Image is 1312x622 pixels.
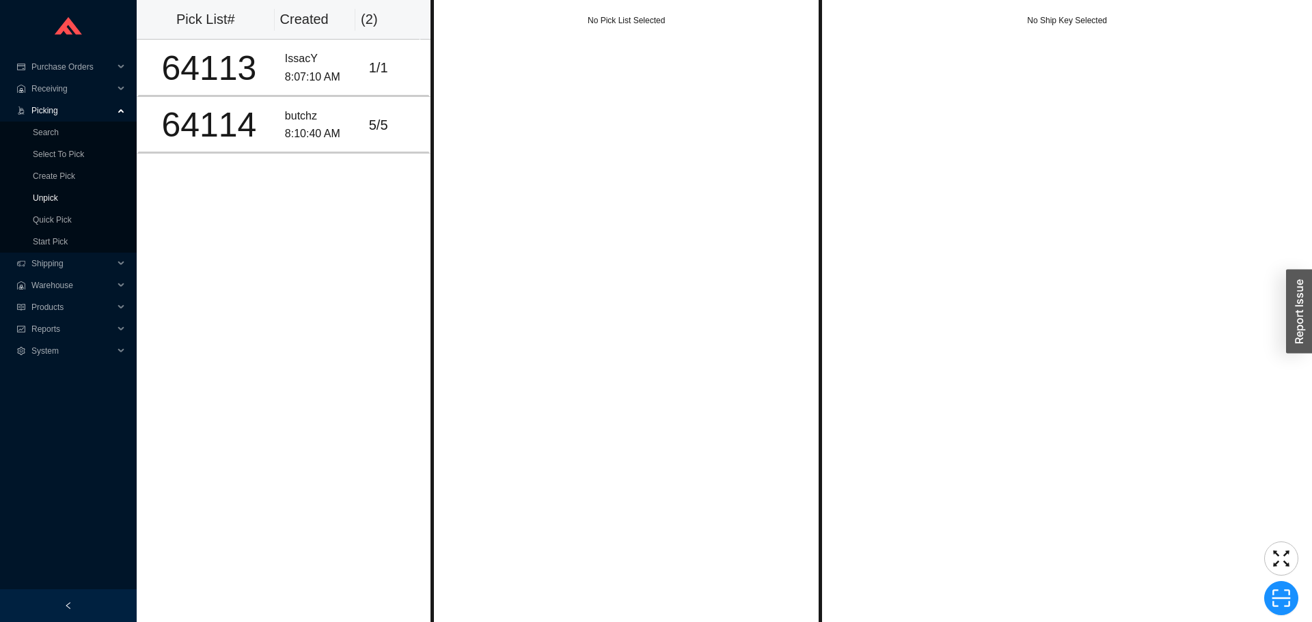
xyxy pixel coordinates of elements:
a: Unpick [33,193,58,203]
div: ( 2 ) [361,8,415,31]
span: read [16,303,26,311]
a: Start Pick [33,237,68,246]
div: No Pick List Selected [434,14,819,27]
span: Warehouse [31,274,113,296]
span: Products [31,296,113,318]
span: Picking [31,100,113,122]
span: credit-card [16,63,26,71]
span: setting [16,347,26,355]
div: 5 / 5 [369,114,423,137]
div: 8:10:40 AM [285,125,358,143]
span: left [64,602,72,610]
span: System [31,340,113,362]
span: fund [16,325,26,333]
a: Search [33,128,59,137]
button: fullscreen [1264,541,1298,576]
button: scan [1264,581,1298,615]
a: Select To Pick [33,150,84,159]
div: No Ship Key Selected [822,14,1312,27]
div: 8:07:10 AM [285,68,358,87]
span: Reports [31,318,113,340]
div: IssacY [285,50,358,68]
div: butchz [285,107,358,126]
span: Purchase Orders [31,56,113,78]
span: scan [1265,588,1298,608]
div: 1 / 1 [369,57,423,79]
a: Create Pick [33,171,75,181]
span: Receiving [31,78,113,100]
div: 64113 [144,51,274,85]
span: Shipping [31,253,113,274]
a: Quick Pick [33,215,72,225]
span: fullscreen [1265,548,1298,569]
div: 64114 [144,108,274,142]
